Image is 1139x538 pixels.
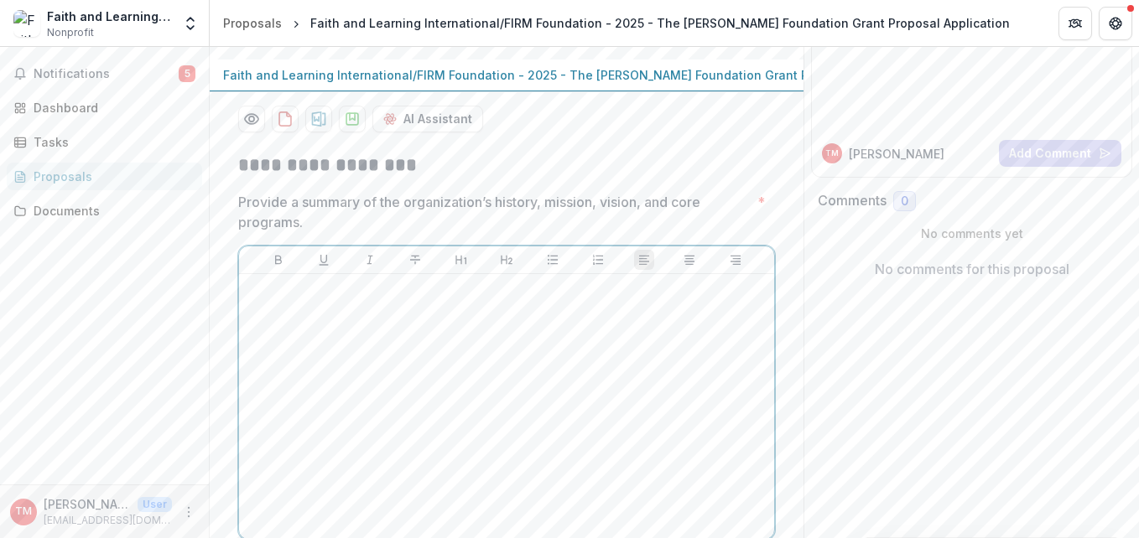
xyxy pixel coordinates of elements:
button: Align Left [634,250,654,270]
span: Nonprofit [47,25,94,40]
button: Get Help [1099,7,1132,40]
div: Proposals [34,168,189,185]
button: Bold [268,250,289,270]
p: [EMAIL_ADDRESS][DOMAIN_NAME] [44,513,172,528]
button: Strike [405,250,425,270]
div: Documents [34,202,189,220]
a: Documents [7,197,202,225]
button: Ordered List [588,250,608,270]
a: Proposals [7,163,202,190]
button: Align Right [726,250,746,270]
h2: Comments [818,193,887,209]
span: 5 [179,65,195,82]
a: Tasks [7,128,202,156]
div: Faith and Learning International/FIRM Foundation - 2025 - The [PERSON_NAME] Foundation Grant Prop... [310,14,1010,32]
button: Notifications5 [7,60,202,87]
div: Dashboard [34,99,189,116]
div: Tarcisio Magurupira [825,149,839,158]
p: [PERSON_NAME] [849,145,944,163]
button: Underline [314,250,334,270]
button: Preview 030bed8c-05f8-4d66-9d57-7e57869441f9-0.pdf [238,106,265,132]
button: Open entity switcher [179,7,202,40]
span: 0 [901,194,908,209]
button: Add Comment [999,140,1121,167]
button: download-proposal [305,106,332,132]
p: No comments yet [818,225,1126,242]
div: Tasks [34,133,189,151]
button: Partners [1058,7,1092,40]
img: Faith and Learning International/FIRM Foundation [13,10,40,37]
button: Heading 2 [497,250,517,270]
button: Italicize [360,250,380,270]
div: Faith and Learning International/FIRM Foundation [47,8,172,25]
button: download-proposal [339,106,366,132]
div: Tarcisio Magurupira [15,506,32,517]
span: Notifications [34,67,179,81]
p: No comments for this proposal [875,259,1069,279]
button: More [179,502,199,522]
button: Heading 1 [451,250,471,270]
div: Proposals [223,14,282,32]
a: Dashboard [7,94,202,122]
p: [PERSON_NAME] [44,495,131,513]
nav: breadcrumb [216,11,1017,35]
a: Proposals [216,11,289,35]
button: Bullet List [543,250,563,270]
button: AI Assistant [372,106,483,132]
p: Faith and Learning International/FIRM Foundation - 2025 - The [PERSON_NAME] Foundation Grant Prop... [223,66,923,84]
p: User [138,497,172,512]
button: download-proposal [272,106,299,132]
p: Provide a summary of the organization’s history, mission, vision, and core programs. [238,192,751,232]
button: Align Center [679,250,700,270]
